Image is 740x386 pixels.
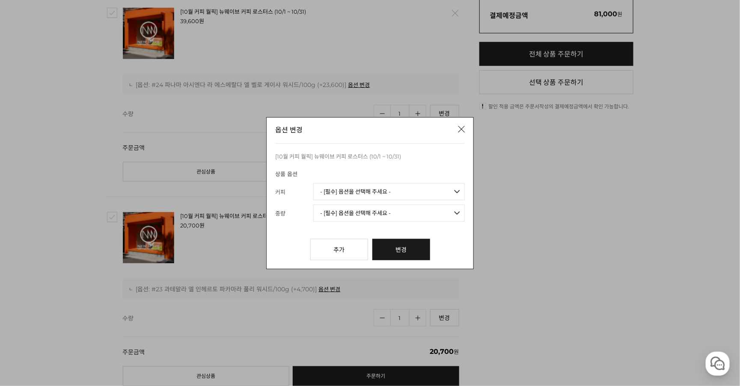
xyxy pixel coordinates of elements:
[132,284,143,291] span: 설정
[275,126,465,135] h5: 옵션 변경
[3,272,56,293] a: 홈
[450,117,474,141] a: 닫기
[310,239,368,260] a: 추가
[110,272,164,293] a: 설정
[275,152,465,161] li: [10월 커피 월픽] 뉴웨이브 커피 로스터스 (10/1 ~ 10/31)
[56,272,110,293] a: 대화
[27,284,32,291] span: 홈
[78,285,89,292] span: 대화
[372,239,430,260] a: 변경
[130,81,452,89] div: [옵션: #24 파나마 아시엔다 라 에스메랄다 엘 벨로 게이샤 워시드/100g (+23,600)]
[275,204,313,221] span: 중량
[275,183,313,200] span: 커피
[275,169,465,179] h6: 상품 옵션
